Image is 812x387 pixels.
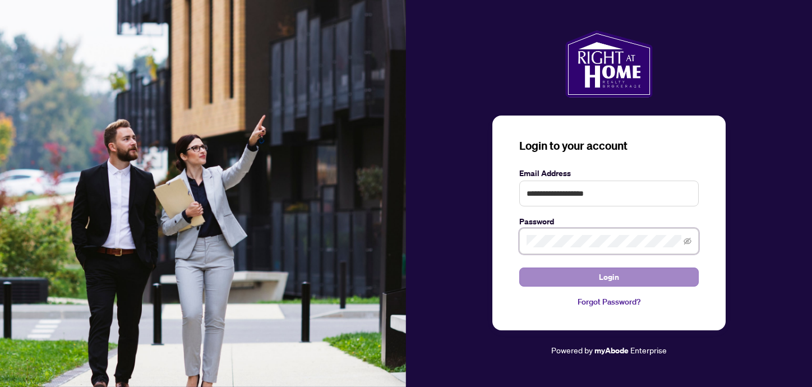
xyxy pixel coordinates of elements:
[519,268,699,287] button: Login
[565,30,652,98] img: ma-logo
[594,344,629,357] a: myAbode
[630,345,667,355] span: Enterprise
[519,167,699,179] label: Email Address
[551,345,593,355] span: Powered by
[519,296,699,308] a: Forgot Password?
[684,237,691,245] span: eye-invisible
[519,138,699,154] h3: Login to your account
[519,215,699,228] label: Password
[599,268,619,286] span: Login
